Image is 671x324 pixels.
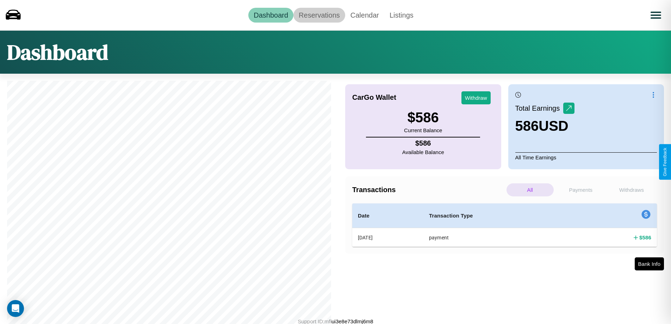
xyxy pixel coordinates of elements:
table: simple table [352,203,657,247]
p: Total Earnings [515,102,564,115]
button: Open menu [646,5,666,25]
p: Current Balance [404,126,442,135]
th: payment [423,228,574,247]
p: All [507,183,554,196]
h3: $ 586 [404,110,442,126]
h4: Transaction Type [429,212,569,220]
a: Calendar [345,8,384,23]
h4: $ 586 [402,139,444,147]
h3: 586 USD [515,118,575,134]
h4: $ 586 [639,234,651,241]
p: Payments [557,183,604,196]
button: Bank Info [635,257,664,270]
p: All Time Earnings [515,152,657,162]
h4: Date [358,212,418,220]
div: Give Feedback [663,148,667,176]
button: Withdraw [461,91,491,104]
p: Available Balance [402,147,444,157]
h4: CarGo Wallet [352,93,396,102]
h1: Dashboard [7,38,108,67]
a: Listings [384,8,419,23]
th: [DATE] [352,228,423,247]
h4: Transactions [352,186,505,194]
a: Dashboard [248,8,293,23]
p: Withdraws [608,183,655,196]
div: Open Intercom Messenger [7,300,24,317]
a: Reservations [293,8,345,23]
